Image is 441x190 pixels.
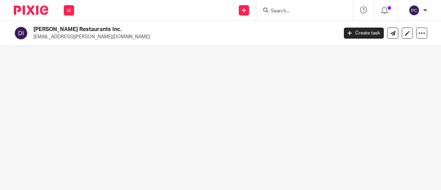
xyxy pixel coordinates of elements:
[14,6,48,15] img: Pixie
[344,28,384,39] a: Create task
[33,26,274,33] h2: [PERSON_NAME] Restaurants Inc.
[33,33,334,40] p: [EMAIL_ADDRESS][PERSON_NAME][DOMAIN_NAME]
[270,8,332,14] input: Search
[409,5,420,16] img: svg%3E
[14,26,28,40] img: svg%3E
